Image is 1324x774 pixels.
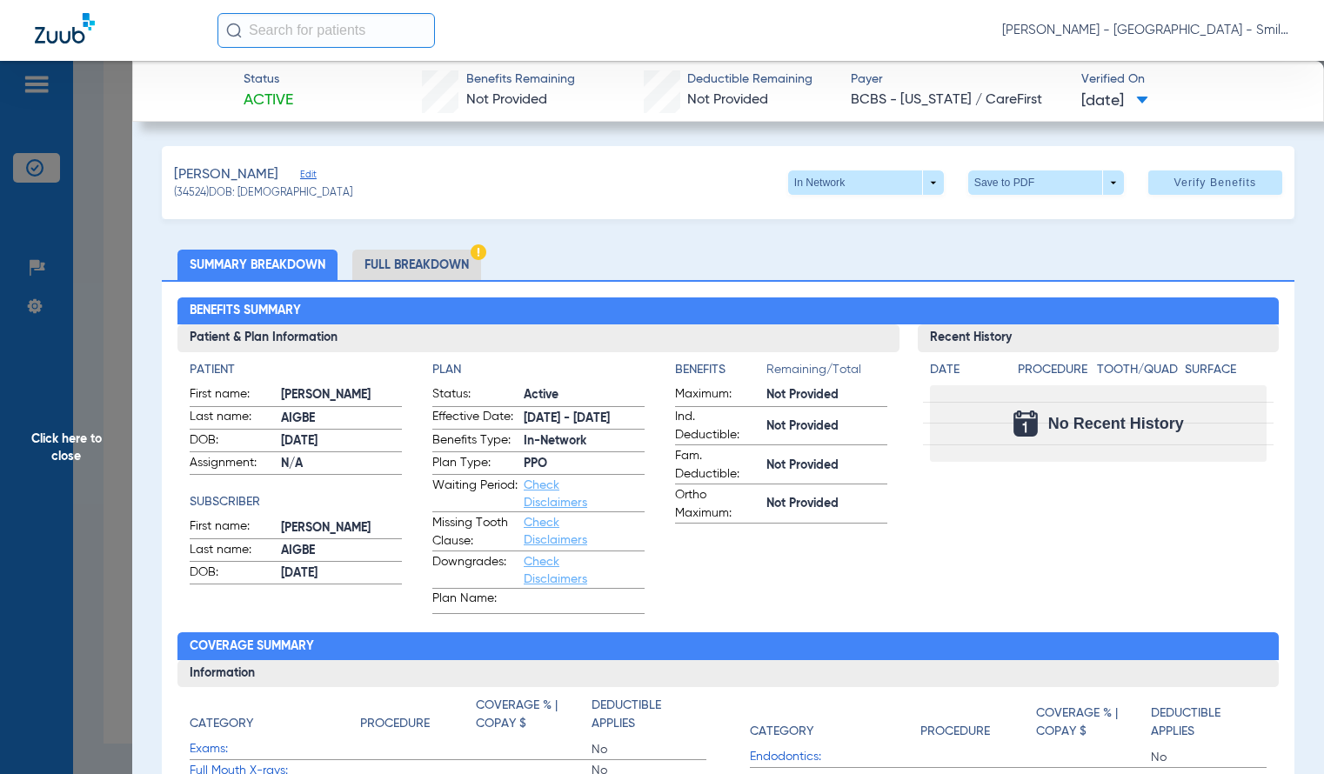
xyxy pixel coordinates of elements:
[281,386,402,404] span: [PERSON_NAME]
[675,361,766,385] app-breakdown-title: Benefits
[177,250,338,280] li: Summary Breakdown
[687,70,812,89] span: Deductible Remaining
[174,186,352,202] span: (34524) DOB: [DEMOGRAPHIC_DATA]
[476,697,592,739] app-breakdown-title: Coverage % | Copay $
[466,93,547,107] span: Not Provided
[1185,361,1267,379] h4: Surface
[360,697,476,739] app-breakdown-title: Procedure
[300,169,316,185] span: Edit
[190,431,275,452] span: DOB:
[190,697,360,739] app-breakdown-title: Category
[750,697,920,747] app-breakdown-title: Category
[281,542,402,560] span: AIGBE
[352,250,481,280] li: Full Breakdown
[1185,361,1267,385] app-breakdown-title: Surface
[1081,70,1296,89] span: Verified On
[432,553,518,588] span: Downgrades:
[432,385,518,406] span: Status:
[930,361,1003,379] h4: Date
[592,741,707,758] span: No
[592,697,698,733] h4: Deductible Applies
[675,408,760,444] span: Ind. Deductible:
[190,517,275,538] span: First name:
[1081,90,1148,112] span: [DATE]
[918,324,1279,352] h3: Recent History
[766,417,887,436] span: Not Provided
[35,13,95,43] img: Zuub Logo
[1002,22,1289,39] span: [PERSON_NAME] - [GEOGRAPHIC_DATA] - SmileLand PD
[360,715,430,733] h4: Procedure
[1048,415,1184,432] span: No Recent History
[1036,697,1152,747] app-breakdown-title: Coverage % | Copay $
[281,519,402,537] span: [PERSON_NAME]
[524,479,587,509] a: Check Disclaimers
[281,432,402,450] span: [DATE]
[1097,361,1179,385] app-breakdown-title: Tooth/Quad
[1036,704,1142,741] h4: Coverage % | Copay $
[1151,749,1267,766] span: No
[675,486,760,523] span: Ortho Maximum:
[750,723,813,741] h4: Category
[476,697,582,733] h4: Coverage % | Copay $
[1148,170,1282,195] button: Verify Benefits
[177,632,1279,660] h2: Coverage Summary
[920,697,1036,747] app-breakdown-title: Procedure
[766,386,887,404] span: Not Provided
[432,454,518,475] span: Plan Type:
[244,70,293,89] span: Status
[930,361,1003,385] app-breakdown-title: Date
[281,410,402,428] span: AIGBE
[190,385,275,406] span: First name:
[968,170,1124,195] button: Save to PDF
[190,493,402,511] h4: Subscriber
[851,90,1066,111] span: BCBS - [US_STATE] / CareFirst
[675,385,760,406] span: Maximum:
[1151,697,1267,747] app-breakdown-title: Deductible Applies
[190,408,275,429] span: Last name:
[675,361,766,379] h4: Benefits
[190,564,275,584] span: DOB:
[524,410,645,428] span: [DATE] - [DATE]
[432,477,518,511] span: Waiting Period:
[920,723,990,741] h4: Procedure
[432,590,518,613] span: Plan Name:
[788,170,944,195] button: In Network
[190,361,402,379] h4: Patient
[766,361,887,385] span: Remaining/Total
[750,748,920,766] span: Endodontics:
[687,93,768,107] span: Not Provided
[432,431,518,452] span: Benefits Type:
[226,23,242,38] img: Search Icon
[174,164,278,186] span: [PERSON_NAME]
[1018,361,1091,379] h4: Procedure
[190,715,253,733] h4: Category
[675,447,760,484] span: Fam. Deductible:
[524,386,645,404] span: Active
[471,244,486,260] img: Hazard
[1097,361,1179,379] h4: Tooth/Quad
[432,361,645,379] h4: Plan
[217,13,435,48] input: Search for patients
[190,740,360,758] span: Exams:
[524,517,587,546] a: Check Disclaimers
[1013,410,1038,437] img: Calendar
[281,455,402,473] span: N/A
[177,297,1279,325] h2: Benefits Summary
[1174,176,1256,190] span: Verify Benefits
[177,660,1279,688] h3: Information
[177,324,899,352] h3: Patient & Plan Information
[190,541,275,562] span: Last name:
[432,408,518,429] span: Effective Date:
[432,514,518,550] span: Missing Tooth Clause:
[244,90,293,111] span: Active
[524,556,587,585] a: Check Disclaimers
[766,457,887,475] span: Not Provided
[1237,691,1324,774] iframe: Chat Widget
[190,454,275,475] span: Assignment:
[766,495,887,513] span: Not Provided
[524,432,645,450] span: In-Network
